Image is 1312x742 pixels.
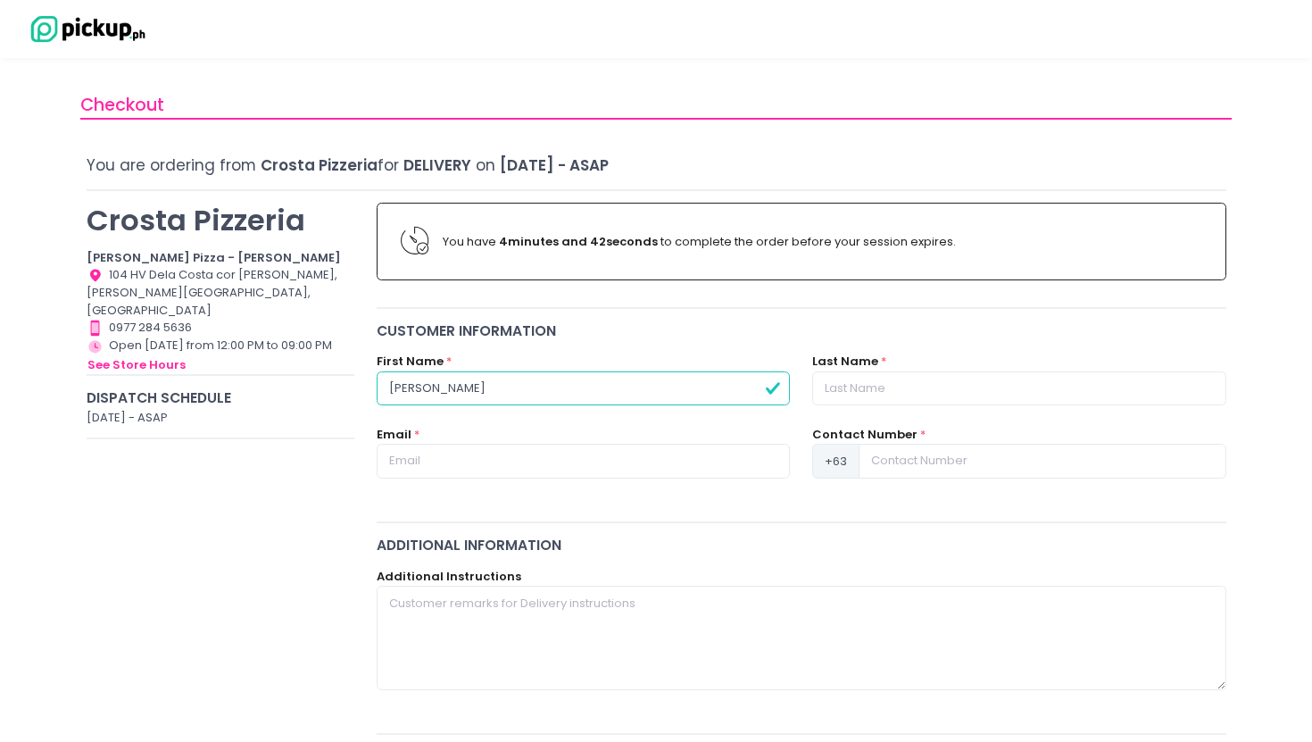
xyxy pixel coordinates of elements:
[499,233,658,250] b: 4 minutes and 42 seconds
[377,535,1226,555] div: Additional Information
[377,353,444,371] label: First Name
[22,13,147,45] img: logo
[377,426,411,444] label: Email
[87,154,1226,177] div: You are ordering from for on
[87,337,355,374] div: Open [DATE] from 12:00 PM to 09:00 PM
[87,388,355,408] div: Dispatch Schedule
[261,154,378,176] span: Crosta Pizzeria
[812,353,878,371] label: Last Name
[87,266,355,319] div: 104 HV Dela Costa cor [PERSON_NAME], [PERSON_NAME][GEOGRAPHIC_DATA], [GEOGRAPHIC_DATA]
[377,371,790,405] input: First Name
[812,371,1225,405] input: Last Name
[87,203,355,238] p: Crosta Pizzeria
[87,355,187,375] button: see store hours
[87,409,355,427] div: [DATE] - ASAP
[500,154,609,176] span: [DATE] - ASAP
[812,444,859,478] span: +63
[377,444,790,478] input: Email
[377,321,1226,341] div: Customer Information
[403,154,471,176] span: Delivery
[87,249,341,266] b: [PERSON_NAME] Pizza - [PERSON_NAME]
[443,233,1201,251] div: You have to complete the order before your session expires.
[859,444,1225,478] input: Contact Number
[377,568,521,586] label: Additional Instructions
[80,92,1232,120] div: Checkout
[87,319,355,337] div: 0977 284 5636
[812,426,918,444] label: Contact Number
